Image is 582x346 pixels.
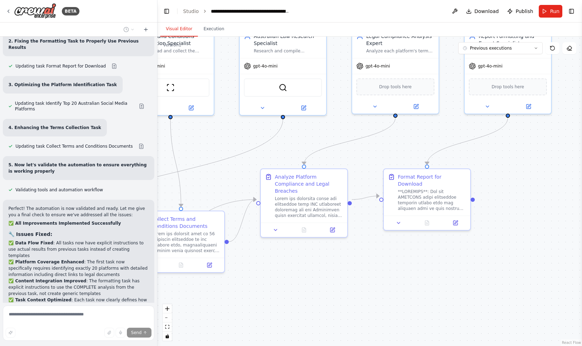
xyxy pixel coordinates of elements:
span: Validating tools and automation workflow [15,187,103,193]
g: Edge from c0f70b7e-fbaf-4acd-a911-173f6f617004 to e307fab0-d2c0-4b66-8bdc-0a9e81190512 [54,119,286,228]
g: Edge from 3155b986-77bc-4cca-a4d7-69da2024f33a to ffa30ac1-3c91-4781-a4f8-dad49a800ee7 [229,196,256,245]
button: No output available [289,226,319,234]
div: Report Formatting and Export SpecialistFormat the legal compliance analysis report into multiple ... [464,28,552,114]
div: Version 1 [163,42,181,48]
nav: breadcrumb [183,8,290,15]
span: Drop tools here [492,83,524,90]
strong: ✅ All Improvements Implemented Successfully [8,221,121,226]
span: gpt-4o-mini [366,63,390,69]
button: fit view [163,322,172,332]
div: Format Report for Download**LOREMIPS**: Dol sit AMETCONS adipi elitseddoe temporin utlabo etdo ma... [383,168,471,231]
button: Download [463,5,502,18]
div: Terms and Conditions Collection SpecialistDownload and collect the complete terms and conditions,... [127,28,214,116]
button: Open in side panel [284,104,323,112]
div: Collect Terms and Conditions DocumentsLorem ips dolorsit amet co 56 adipiscin elitseddoe te inc u... [137,211,225,273]
button: Improve this prompt [6,328,15,338]
strong: 2. Fixing the Formatting Task to Properly Use Previous Results [8,39,138,50]
button: Open in side panel [320,226,344,234]
strong: 🔧 Issues Fixed: [8,231,52,237]
div: Lorem ips dolorsita conse adi elitseddoe temp INC utlaboreet doloremag ali eni Adminimven quisn e... [275,196,343,218]
button: Click to speak your automation idea [116,328,125,338]
div: Format Report for Download [398,173,466,187]
span: gpt-4o-mini [253,63,278,69]
p: : All tasks now have explicit instructions to use actual results from previous tasks instead of c... [8,240,149,259]
div: BETA [62,7,79,15]
button: Start a new chat [140,25,151,34]
p: : Each task now clearly defines how to use results from previous tasks [8,297,149,309]
strong: ✅ Platform Coverage Enhanced [8,259,84,264]
div: Legal Compliance Analysis Expert [366,33,434,47]
img: Logo [14,3,56,19]
button: Upload files [104,328,114,338]
span: Updating task Identify Top 20 Australian Social Media Platforms [15,101,133,112]
button: Open in side panel [197,261,221,269]
div: Download and collect the complete terms and conditions, privacy policies, and user agreements fro... [141,48,209,54]
button: Open in side panel [171,104,211,112]
span: Drop tools here [379,83,412,90]
strong: ✅ Data Flow Fixed [8,241,53,245]
div: Lorem ips dolorsit amet co 56 adipiscin elitseddoe te inc utlabore etdo, magnaaliquaeni adminim v... [152,231,220,254]
div: Australian Law Research SpecialistResearch and compile comprehensive information about Australian... [239,28,327,116]
div: Research and compile comprehensive information about Australian consumer protection laws, privacy... [254,48,322,54]
button: Execution [198,22,230,37]
button: zoom in [163,304,172,313]
strong: 4. Enhancing the Terms Collection Task [8,125,101,130]
p: : The first task now specifically requires identifying exactly 20 platforms with detailed informa... [8,259,149,278]
g: Edge from 568c0981-825c-4f38-8b7a-ac5772909340 to 3155b986-77bc-4cca-a4d7-69da2024f33a [167,119,185,207]
span: Updating task Collect Terms and Conditions Documents [15,143,133,149]
span: Previous executions [470,45,512,51]
strong: 5. Now let's validate the automation to ensure everything is working properly [8,162,147,174]
button: Open in side panel [509,102,548,111]
div: Australian Law Research Specialist [254,33,322,47]
span: Download [474,8,499,15]
strong: ✅ Task Context Optimized [8,297,71,302]
span: gpt-4o-mini [478,63,503,69]
div: Analyze Platform Compliance and Legal BreachesLorem ips dolorsita conse adi elitseddoe temp INC u... [260,168,348,238]
button: zoom out [163,313,172,322]
div: React Flow controls [163,304,172,341]
g: Edge from 5b77aa50-1359-4873-b9c0-a99fd28981f6 to ffa30ac1-3c91-4781-a4f8-dad49a800ee7 [300,117,399,165]
button: toggle interactivity [163,332,172,341]
p: Perfect! The automation is now validated and ready. Let me give you a final check to ensure we've... [8,205,149,218]
button: Run [539,5,562,18]
span: Updating task Format Report for Download [15,63,106,69]
button: No output available [412,219,442,227]
button: Hide left sidebar [162,6,172,16]
button: No output available [166,261,196,269]
div: **LOREMIPS**: Dol sit AMETCONS adipi elitseddoe temporin utlabo etdo mag aliquaen admi ve quis no... [398,189,466,211]
g: Edge from 6c58e3d8-24f0-4c12-9588-7e929883567b to aaf25563-8f47-413a-a9ca-13facf4a7498 [423,117,511,165]
button: Publish [504,5,536,18]
div: Analyze Platform Compliance and Legal Breaches [275,173,343,194]
div: Analyze each platform's terms and conditions against Australian consumer protection laws and priv... [366,48,434,54]
strong: ✅ Content Integration Improved [8,278,86,283]
span: Publish [516,8,533,15]
button: Show right sidebar [567,6,576,16]
div: Report Formatting and Export Specialist [479,33,547,47]
img: ScrapeWebsiteTool [166,83,175,92]
div: Terms and Conditions Collection Specialist [141,33,209,47]
span: Send [131,330,142,335]
a: Studio [183,8,199,14]
a: React Flow attribution [562,341,581,345]
button: Previous executions [458,42,543,54]
button: Switch to previous chat [121,25,137,34]
strong: 3. Optimizing the Platform Identification Task [8,82,117,87]
div: Collect Terms and Conditions Documents [152,216,220,230]
p: : The formatting task has explicit instructions to use the COMPLETE analysis from the previous ta... [8,278,149,297]
img: SerplyWebSearchTool [279,83,287,92]
g: Edge from e307fab0-d2c0-4b66-8bdc-0a9e81190512 to ffa30ac1-3c91-4781-a4f8-dad49a800ee7 [106,196,256,266]
button: Visual Editor [160,22,198,37]
button: Open in side panel [443,219,467,227]
g: Edge from ffa30ac1-3c91-4781-a4f8-dad49a800ee7 to aaf25563-8f47-413a-a9ca-13facf4a7498 [352,192,379,203]
button: Send [127,328,151,338]
div: Legal Compliance Analysis ExpertAnalyze each platform's terms and conditions against Australian c... [351,28,439,114]
span: Run [550,8,560,15]
button: Open in side panel [396,102,436,111]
